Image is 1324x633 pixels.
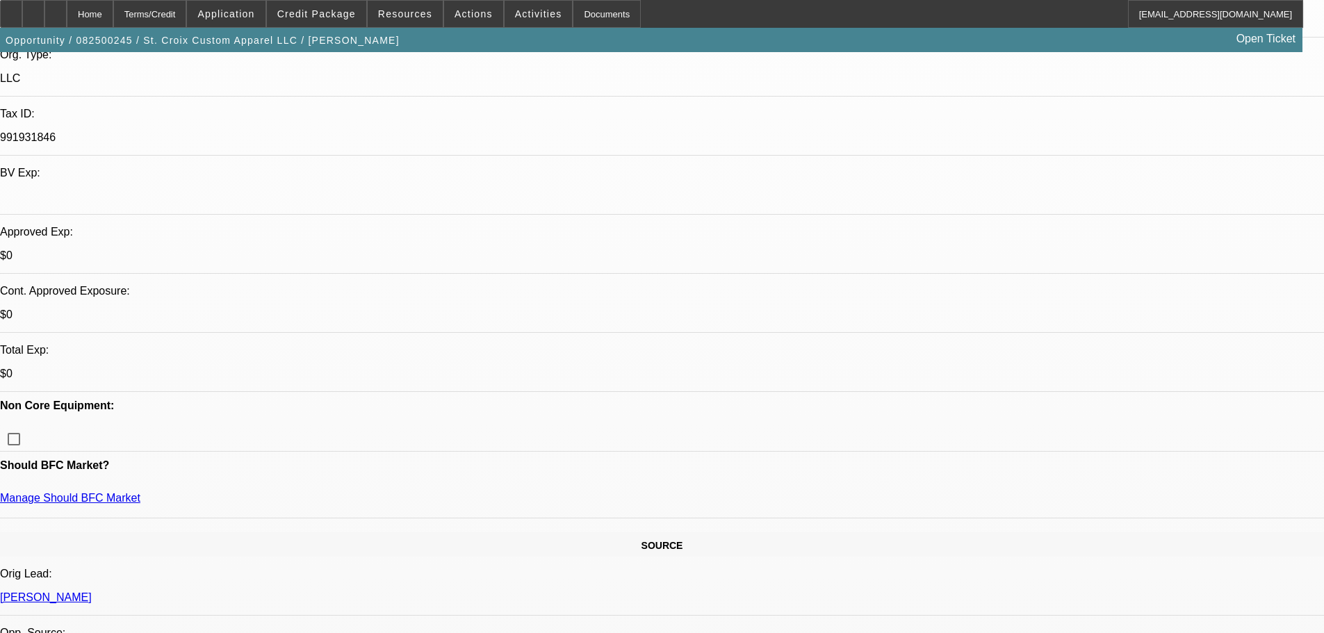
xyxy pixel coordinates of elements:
[6,35,400,46] span: Opportunity / 082500245 / St. Croix Custom Apparel LLC / [PERSON_NAME]
[187,1,265,27] button: Application
[641,540,683,551] span: SOURCE
[1231,27,1301,51] a: Open Ticket
[505,1,573,27] button: Activities
[455,8,493,19] span: Actions
[197,8,254,19] span: Application
[267,1,366,27] button: Credit Package
[378,8,432,19] span: Resources
[368,1,443,27] button: Resources
[277,8,356,19] span: Credit Package
[515,8,562,19] span: Activities
[444,1,503,27] button: Actions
